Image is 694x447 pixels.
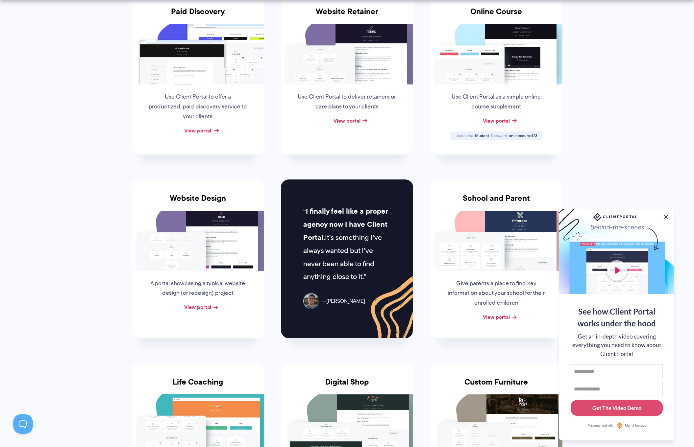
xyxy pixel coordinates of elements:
p: Give parents a place to find key information about your school for their enrolled children [446,279,546,308]
img: Personalized with RightMessage [616,422,623,429]
h3: Custom Furniture [430,377,562,394]
strong: I finally feel like a proper agency now I have Client Portal. [303,206,388,243]
span: Personalized with [587,423,614,428]
span: Password [491,133,508,138]
span: Username [456,133,474,138]
a: View portal [483,117,510,125]
span: RightMessage [625,423,646,428]
h3: Website Design [132,194,264,211]
a: Personalized withRightMessage [571,422,663,429]
span: Student [475,133,489,138]
h3: Online Course [430,7,562,24]
h3: Digital Shop [281,377,413,394]
h3: Life Coaching [132,377,264,394]
a: View portal [184,127,211,134]
span: [PERSON_NAME] [322,296,365,306]
p: Use Client Portal to deliver retainers or care plans to your clients [297,92,397,112]
h3: Paid Discovery [132,7,264,24]
p: Use Client Portal to offer a productized, paid discovery service to your clients [148,92,248,122]
a: View portal [334,117,360,125]
button: Get The Video Demo [571,400,663,416]
p: It’s something I’ve always wanted but I’ve never been able to find anything close to it. [303,205,390,283]
iframe: Toggle Customer Support [13,414,33,434]
div: See how Client Portal works under the hood [571,306,663,329]
div: Get an in-depth video covering everything you need to know about Client Portal [571,332,663,358]
a: View portal [184,303,211,311]
h3: School and Parent [430,194,562,211]
a: View portal [483,313,510,321]
h3: Website Retainer [281,7,413,24]
div: Get The Video Demo [592,404,641,412]
p: Use Client Portal as a simple online course supplement [446,92,546,112]
p: A portal showcasing a typical website design (or redesign) project [148,279,248,298]
span: onlinecourse123 [509,133,537,138]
